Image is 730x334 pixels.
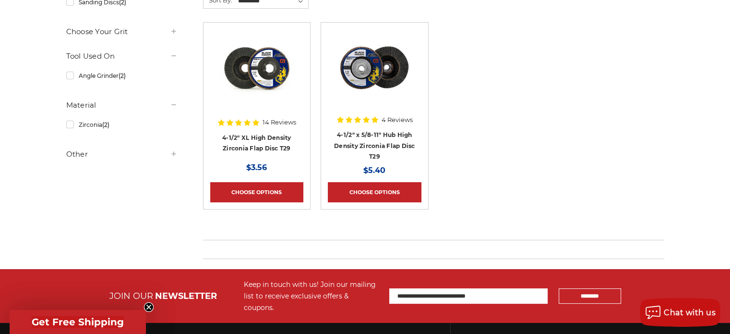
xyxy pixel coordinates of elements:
[66,50,178,62] h5: Tool Used On
[640,298,720,327] button: Chat with us
[102,121,109,128] span: (2)
[66,67,178,84] a: Angle Grinder
[244,279,380,313] div: Keep in touch with us! Join our mailing list to receive exclusive offers & coupons.
[210,29,303,123] a: 4-1/2" XL High Density Zirconia Flap Disc T29
[10,310,146,334] div: Get Free ShippingClose teaser
[66,148,178,160] h5: Other
[246,163,267,172] span: $3.56
[334,131,415,160] a: 4-1/2" x 5/8-11" Hub High Density Zirconia Flap Disc T29
[664,308,716,317] span: Chat with us
[144,302,154,312] button: Close teaser
[118,72,125,79] span: (2)
[328,182,421,202] a: Choose Options
[328,29,421,123] a: Zirconia flap disc with screw hub
[363,166,385,175] span: $5.40
[336,29,413,106] img: Zirconia flap disc with screw hub
[66,26,178,37] h5: Choose Your Grit
[66,99,178,111] h5: Material
[32,316,124,328] span: Get Free Shipping
[210,182,303,202] a: Choose Options
[263,119,296,125] span: 14 Reviews
[66,116,178,133] a: Zirconia
[222,134,291,152] a: 4-1/2" XL High Density Zirconia Flap Disc T29
[155,291,217,301] span: NEWSLETTER
[109,291,153,301] span: JOIN OUR
[382,117,413,123] span: 4 Reviews
[218,29,295,106] img: 4-1/2" XL High Density Zirconia Flap Disc T29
